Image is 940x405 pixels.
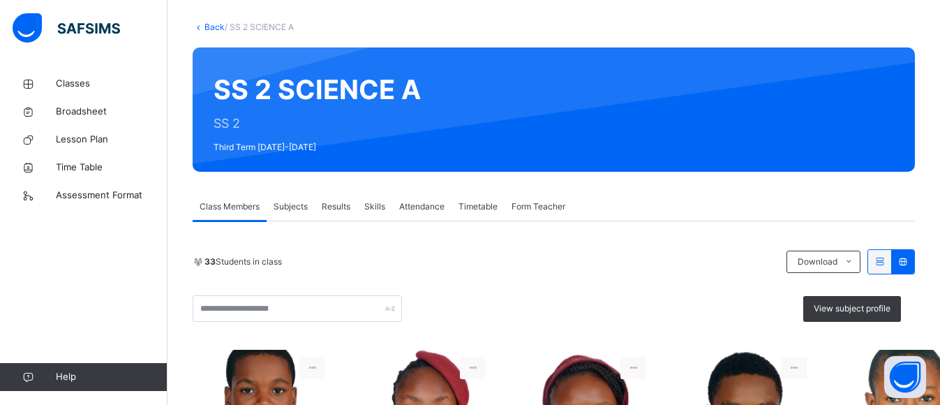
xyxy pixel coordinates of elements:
span: Help [56,370,167,384]
span: Results [322,200,350,213]
span: Download [798,256,837,268]
span: Attendance [399,200,445,213]
span: Students in class [204,256,282,268]
a: Back [204,22,225,32]
span: Classes [56,77,167,91]
img: safsims [13,13,120,43]
span: View subject profile [814,302,890,315]
span: Form Teacher [512,200,565,213]
span: / SS 2 SCIENCE A [225,22,294,32]
span: Subjects [274,200,308,213]
span: Third Term [DATE]-[DATE] [214,141,421,154]
span: Skills [364,200,385,213]
span: Class Members [200,200,260,213]
span: Time Table [56,161,167,175]
span: Broadsheet [56,105,167,119]
span: Assessment Format [56,189,167,202]
span: Timetable [458,200,498,213]
span: Lesson Plan [56,133,167,147]
b: 33 [204,256,216,267]
button: Open asap [884,356,926,398]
